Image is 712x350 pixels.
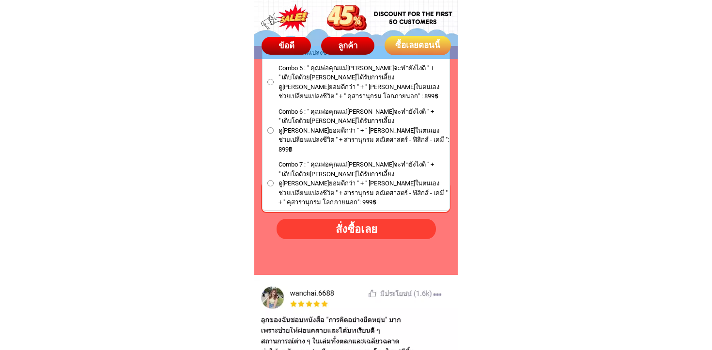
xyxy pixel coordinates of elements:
[267,127,274,134] input: Combo 6 : " คุณพ่อคุณแม่[PERSON_NAME]จะทำยังไงดี " +" เติบโตด้วย[PERSON_NAME]ได้รับการเลี้ยงดู[PE...
[385,39,451,52] div: ซื้อเลยตอนนี้
[279,160,449,207] span: Combo 7 : " คุณพ่อคุณแม่[PERSON_NAME]จะทำยังไงดี " + " เติบโตด้วย[PERSON_NAME]ได้รับการเลี้ยงดู[P...
[278,41,294,50] span: ข้อดี
[279,63,449,101] span: Combo 5 : " คุณพ่อคุณแม่[PERSON_NAME]จะทำยังไงดี " + " เติบโตด้วย[PERSON_NAME]ได้รับการเลี้ยงดู[P...
[277,221,436,237] div: สั่งซื้อเลย
[267,79,274,85] input: Combo 5 : " คุณพ่อคุณแม่[PERSON_NAME]จะทำยังไงดี " +" เติบโตด้วย[PERSON_NAME]ได้รับการเลี้ยงดู[PE...
[279,107,449,154] span: Combo 6 : " คุณพ่อคุณแม่[PERSON_NAME]จะทำยังไงดี " + " เติบโตด้วย[PERSON_NAME]ได้รับการเลี้ยงดู[P...
[321,40,374,52] div: ลูกค้า
[267,180,274,186] input: Combo 7 : " คุณพ่อคุณแม่[PERSON_NAME]จะทำยังไงดี " +" เติบโตด้วย[PERSON_NAME]ได้รับการเลี้ยงดู[PE...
